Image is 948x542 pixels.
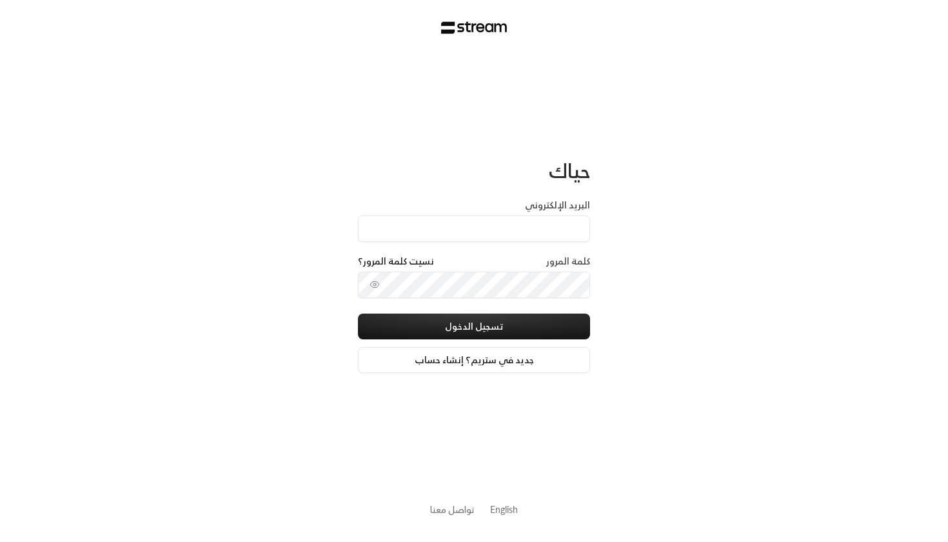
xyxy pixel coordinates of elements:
[549,154,590,188] span: حياك
[441,21,508,34] img: Stream Logo
[546,255,590,268] label: كلمة المرور
[525,199,590,212] label: البريد الإلكتروني
[358,314,590,339] button: تسجيل الدخول
[364,274,385,295] button: toggle password visibility
[490,497,518,521] a: English
[358,347,590,373] a: جديد في ستريم؟ إنشاء حساب
[358,255,434,268] a: نسيت كلمة المرور؟
[430,503,475,516] button: تواصل معنا
[430,501,475,517] a: تواصل معنا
